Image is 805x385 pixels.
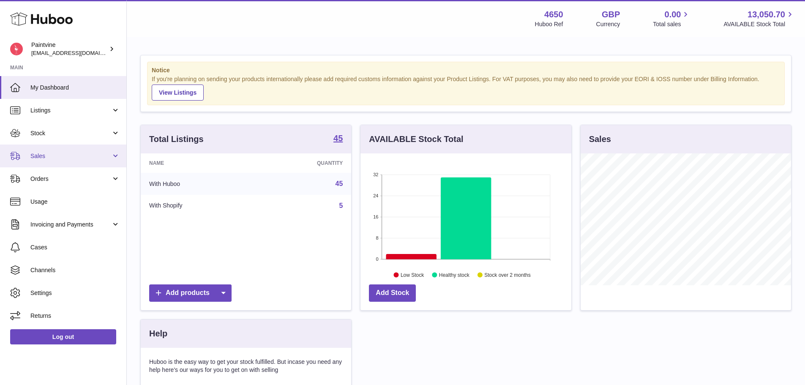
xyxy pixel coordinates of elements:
[30,152,111,160] span: Sales
[30,289,120,297] span: Settings
[748,9,785,20] span: 13,050.70
[152,75,780,101] div: If you're planning on sending your products internationally please add required customs informati...
[535,20,563,28] div: Huboo Ref
[333,134,343,144] a: 45
[369,284,416,302] a: Add Stock
[376,235,379,240] text: 8
[376,257,379,262] text: 0
[254,153,352,173] th: Quantity
[31,49,124,56] span: [EMAIL_ADDRESS][DOMAIN_NAME]
[10,43,23,55] img: euan@paintvine.co.uk
[141,195,254,217] td: With Shopify
[374,172,379,177] text: 32
[10,329,116,344] a: Log out
[369,134,463,145] h3: AVAILABLE Stock Total
[30,84,120,92] span: My Dashboard
[374,214,379,219] text: 16
[401,272,424,278] text: Low Stock
[596,20,620,28] div: Currency
[30,129,111,137] span: Stock
[149,284,232,302] a: Add products
[589,134,611,145] h3: Sales
[333,134,343,142] strong: 45
[149,134,204,145] h3: Total Listings
[152,85,204,101] a: View Listings
[149,328,167,339] h3: Help
[653,9,690,28] a: 0.00 Total sales
[30,312,120,320] span: Returns
[653,20,690,28] span: Total sales
[30,106,111,115] span: Listings
[336,180,343,187] a: 45
[339,202,343,209] a: 5
[141,173,254,195] td: With Huboo
[31,41,107,57] div: Paintvine
[544,9,563,20] strong: 4650
[152,66,780,74] strong: Notice
[30,221,111,229] span: Invoicing and Payments
[602,9,620,20] strong: GBP
[723,9,795,28] a: 13,050.70 AVAILABLE Stock Total
[439,272,470,278] text: Healthy stock
[723,20,795,28] span: AVAILABLE Stock Total
[665,9,681,20] span: 0.00
[30,198,120,206] span: Usage
[374,193,379,198] text: 24
[485,272,531,278] text: Stock over 2 months
[149,358,343,374] p: Huboo is the easy way to get your stock fulfilled. But incase you need any help here's our ways f...
[30,175,111,183] span: Orders
[141,153,254,173] th: Name
[30,266,120,274] span: Channels
[30,243,120,251] span: Cases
